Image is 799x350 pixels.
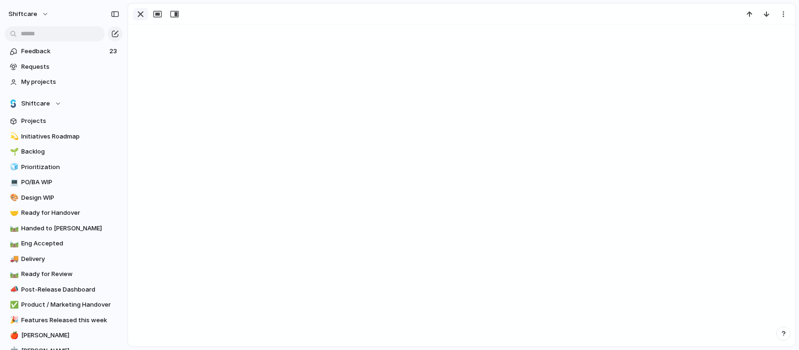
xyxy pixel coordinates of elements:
[21,331,119,340] span: [PERSON_NAME]
[5,191,123,205] a: 🎨Design WIP
[8,9,37,19] span: shiftcare
[5,283,123,297] a: 📣Post-Release Dashboard
[5,328,123,342] a: 🍎[PERSON_NAME]
[5,130,123,144] a: 💫Initiatives Roadmap
[21,99,50,108] span: Shiftcare
[5,160,123,174] a: 🧊Prioritization
[5,206,123,220] a: 🤝Ready for Handover
[21,178,119,187] span: PO/BA WIP
[5,97,123,111] button: Shiftcare
[8,269,18,279] button: 🛤️
[10,300,17,310] div: ✅
[10,269,17,280] div: 🛤️
[8,316,18,325] button: 🎉
[21,316,119,325] span: Features Released this week
[8,224,18,233] button: 🛤️
[10,162,17,172] div: 🧊
[21,193,119,203] span: Design WIP
[5,175,123,189] a: 💻PO/BA WIP
[8,239,18,248] button: 🛤️
[5,145,123,159] a: 🌱Backlog
[21,132,119,141] span: Initiatives Roadmap
[21,300,119,309] span: Product / Marketing Handover
[8,300,18,309] button: ✅
[8,254,18,264] button: 🚚
[10,177,17,188] div: 💻
[10,131,17,142] div: 💫
[109,47,119,56] span: 23
[21,163,119,172] span: Prioritization
[8,178,18,187] button: 💻
[8,163,18,172] button: 🧊
[8,331,18,340] button: 🍎
[4,7,54,22] button: shiftcare
[10,253,17,264] div: 🚚
[5,114,123,128] a: Projects
[10,330,17,341] div: 🍎
[10,192,17,203] div: 🎨
[8,193,18,203] button: 🎨
[10,284,17,295] div: 📣
[5,44,123,58] a: Feedback23
[21,147,119,156] span: Backlog
[21,239,119,248] span: Eng Accepted
[21,116,119,126] span: Projects
[5,236,123,251] a: 🛤️Eng Accepted
[21,62,119,72] span: Requests
[21,77,119,87] span: My projects
[5,267,123,281] a: 🛤️Ready for Review
[21,254,119,264] span: Delivery
[5,252,123,266] a: 🚚Delivery
[21,285,119,294] span: Post-Release Dashboard
[5,75,123,89] a: My projects
[10,208,17,219] div: 🤝
[10,238,17,249] div: 🛤️
[10,315,17,326] div: 🎉
[21,208,119,218] span: Ready for Handover
[8,208,18,218] button: 🤝
[10,223,17,234] div: 🛤️
[5,298,123,312] a: ✅Product / Marketing Handover
[21,224,119,233] span: Handed to [PERSON_NAME]
[5,221,123,236] a: 🛤️Handed to [PERSON_NAME]
[21,47,107,56] span: Feedback
[5,60,123,74] a: Requests
[5,313,123,327] a: 🎉Features Released this week
[8,285,18,294] button: 📣
[21,269,119,279] span: Ready for Review
[8,147,18,156] button: 🌱
[10,147,17,157] div: 🌱
[8,132,18,141] button: 💫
